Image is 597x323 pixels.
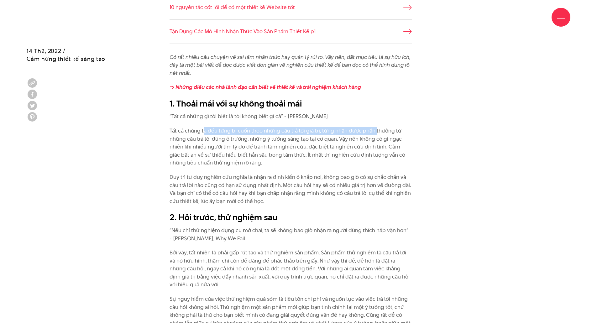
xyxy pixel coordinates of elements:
h2: 2. Hỏi trước, thử nghiệm sau [170,211,412,223]
p: “Tất cả những gì tôi biết là tôi không biết gì cả” - [PERSON_NAME] [170,112,412,121]
p: Tất cả chúng ta đều từng bị cuốn theo những câu trả lời giá trị, từng nhận được phần thưởng từ nh... [170,127,412,167]
em: Có rất nhiều câu chuyện về sai lầm nhận thức hay quản lý rủi ro. Vậy nên, đặt mục tiêu là sự hữu ... [170,53,411,77]
a: => Những điều các nhà lãnh đạo cần biết về thiết kế và trải nghiệm khách hàng [170,83,361,91]
span: 14 Th2, 2022 / Cảm hứng thiết kế sáng tạo [27,47,105,63]
p: Duy trì tư duy nghiên cứu nghĩa là nhận ra định kiến ở khắp nơi, không bao giờ có sự chắc chắn và... [170,173,412,205]
h2: 1. Thoải mái với sự không thoải mái [170,98,412,110]
p: Bởi vậy, tất nhiên là phải gấp rút tạo và thử nghiệm sản phẩm. Sản phẩm thử nghiệm là câu trả lời... [170,249,412,289]
p: “Nếu chỉ thử nghiệm dụng cụ mở chai, ta sẽ không bao giờ nhận ra người dùng thích nắp vặn hơn” - ... [170,227,412,242]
